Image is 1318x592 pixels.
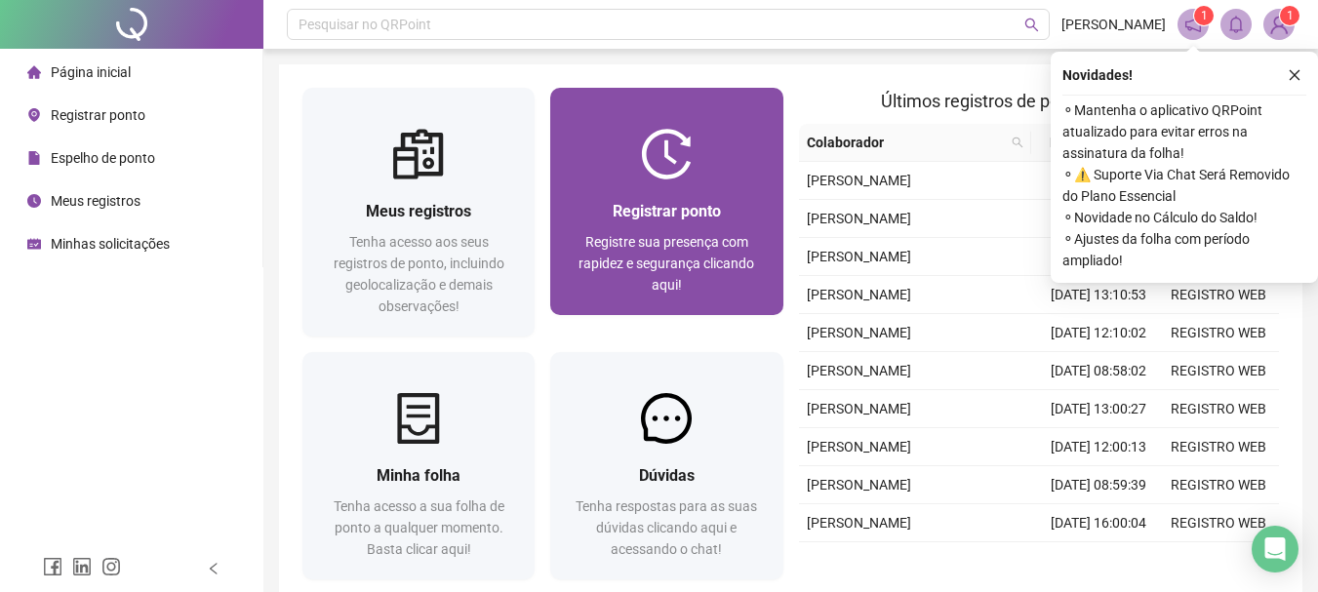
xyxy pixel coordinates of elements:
sup: Atualize o seu contato no menu Meus Dados [1280,6,1299,25]
td: REGISTRO WEB [1159,542,1279,580]
span: schedule [27,237,41,251]
span: ⚬ Mantenha o aplicativo QRPoint atualizado para evitar erros na assinatura da folha! [1062,99,1306,164]
span: close [1288,68,1301,82]
td: [DATE] 13:00:27 [1039,390,1159,428]
th: Data/Hora [1031,124,1147,162]
span: Data/Hora [1039,132,1124,153]
span: Tenha acesso a sua folha de ponto a qualquer momento. Basta clicar aqui! [334,498,504,557]
td: REGISTRO WEB [1159,428,1279,466]
span: ⚬ ⚠️ Suporte Via Chat Será Removido do Plano Essencial [1062,164,1306,207]
td: REGISTRO WEB [1159,352,1279,390]
span: Registre sua presença com rapidez e segurança clicando aqui! [579,234,754,293]
a: Meus registrosTenha acesso aos seus registros de ponto, incluindo geolocalização e demais observa... [302,88,535,336]
span: [PERSON_NAME] [807,401,911,416]
span: Registrar ponto [51,107,145,123]
span: Tenha respostas para as suas dúvidas clicando aqui e acessando o chat! [576,498,757,557]
td: [DATE] 16:00:04 [1039,504,1159,542]
span: Espelho de ponto [51,150,155,166]
span: [PERSON_NAME] [807,477,911,493]
span: Meus registros [366,202,471,220]
span: search [1024,18,1039,32]
td: REGISTRO WEB [1159,276,1279,314]
span: 1 [1287,9,1294,22]
span: search [1008,128,1027,157]
span: Tenha acesso aos seus registros de ponto, incluindo geolocalização e demais observações! [334,234,504,314]
td: [DATE] 12:00:13 [1039,428,1159,466]
td: [DATE] 16:00:17 [1039,238,1159,276]
span: ⚬ Ajustes da folha com período ampliado! [1062,228,1306,271]
td: [DATE] 08:59:39 [1039,466,1159,504]
sup: 1 [1194,6,1214,25]
span: [PERSON_NAME] [807,211,911,226]
img: 92118 [1264,10,1294,39]
span: clock-circle [27,194,41,208]
span: bell [1227,16,1245,33]
span: [PERSON_NAME] [807,325,911,340]
div: Open Intercom Messenger [1252,526,1298,572]
span: 1 [1201,9,1208,22]
td: [DATE] 12:10:02 [1039,314,1159,352]
span: Minha folha [377,466,460,485]
span: Meus registros [51,193,140,209]
span: search [1012,137,1023,148]
td: [DATE] 09:02:06 [1039,200,1159,238]
td: REGISTRO WEB [1159,314,1279,352]
span: [PERSON_NAME] [807,515,911,531]
span: notification [1184,16,1202,33]
td: REGISTRO WEB [1159,390,1279,428]
span: ⚬ Novidade no Cálculo do Saldo! [1062,207,1306,228]
span: [PERSON_NAME] [807,249,911,264]
td: REGISTRO WEB [1159,504,1279,542]
span: linkedin [72,557,92,576]
span: [PERSON_NAME] [807,363,911,378]
td: [DATE] 12:00:13 [1039,162,1159,200]
span: [PERSON_NAME] [1061,14,1166,35]
span: environment [27,108,41,122]
span: home [27,65,41,79]
span: [PERSON_NAME] [807,287,911,302]
span: Página inicial [51,64,131,80]
td: [DATE] 08:58:02 [1039,352,1159,390]
a: DúvidasTenha respostas para as suas dúvidas clicando aqui e acessando o chat! [550,352,782,579]
span: [PERSON_NAME] [807,439,911,454]
span: left [207,562,220,575]
td: [DATE] 13:10:53 [1039,276,1159,314]
td: REGISTRO WEB [1159,466,1279,504]
span: instagram [101,557,121,576]
span: facebook [43,557,62,576]
span: Minhas solicitações [51,236,170,252]
td: [DATE] 13:08:26 [1039,542,1159,580]
span: Dúvidas [639,466,695,485]
a: Minha folhaTenha acesso a sua folha de ponto a qualquer momento. Basta clicar aqui! [302,352,535,579]
span: Registrar ponto [613,202,721,220]
span: file [27,151,41,165]
span: Colaborador [807,132,1005,153]
a: Registrar pontoRegistre sua presença com rapidez e segurança clicando aqui! [550,88,782,315]
span: [PERSON_NAME] [807,173,911,188]
span: Últimos registros de ponto sincronizados [881,91,1196,111]
span: Novidades ! [1062,64,1133,86]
